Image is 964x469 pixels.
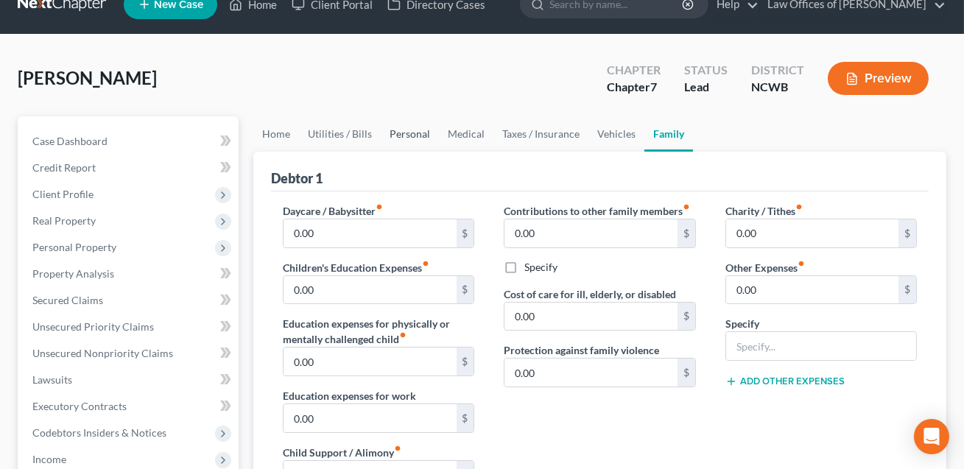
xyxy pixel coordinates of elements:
[607,62,661,79] div: Chapter
[283,316,474,347] label: Education expenses for physically or mentally challenged child
[457,219,474,247] div: $
[283,203,383,219] label: Daycare / Babysitter
[32,426,166,439] span: Codebtors Insiders & Notices
[422,260,429,267] i: fiber_manual_record
[284,276,456,304] input: --
[21,340,239,367] a: Unsecured Nonpriority Claims
[32,400,127,412] span: Executory Contracts
[684,62,728,79] div: Status
[795,203,803,211] i: fiber_manual_record
[284,404,456,432] input: --
[457,276,474,304] div: $
[504,286,676,302] label: Cost of care for ill, elderly, or disabled
[726,332,916,360] input: Specify...
[21,128,239,155] a: Case Dashboard
[283,388,416,403] label: Education expenses for work
[18,67,157,88] span: [PERSON_NAME]
[678,219,695,247] div: $
[751,79,804,96] div: NCWB
[725,316,759,331] label: Specify
[683,203,690,211] i: fiber_manual_record
[607,79,661,96] div: Chapter
[32,373,72,386] span: Lawsuits
[381,116,439,152] a: Personal
[504,359,677,387] input: --
[32,453,66,465] span: Income
[32,214,96,227] span: Real Property
[898,219,916,247] div: $
[21,155,239,181] a: Credit Report
[399,331,407,339] i: fiber_manual_record
[678,359,695,387] div: $
[21,393,239,420] a: Executory Contracts
[504,219,677,247] input: --
[725,203,803,219] label: Charity / Tithes
[524,260,557,275] label: Specify
[751,62,804,79] div: District
[726,219,898,247] input: --
[504,203,690,219] label: Contributions to other family members
[828,62,929,95] button: Preview
[21,261,239,287] a: Property Analysis
[504,342,659,358] label: Protection against family violence
[457,348,474,375] div: $
[678,303,695,331] div: $
[284,348,456,375] input: --
[32,188,94,200] span: Client Profile
[588,116,644,152] a: Vehicles
[798,260,805,267] i: fiber_manual_record
[32,294,103,306] span: Secured Claims
[493,116,588,152] a: Taxes / Insurance
[394,445,401,452] i: fiber_manual_record
[32,161,96,174] span: Credit Report
[898,276,916,304] div: $
[283,260,429,275] label: Children's Education Expenses
[21,287,239,314] a: Secured Claims
[21,367,239,393] a: Lawsuits
[644,116,693,152] a: Family
[21,314,239,340] a: Unsecured Priority Claims
[457,404,474,432] div: $
[283,445,401,460] label: Child Support / Alimony
[684,79,728,96] div: Lead
[650,80,657,94] span: 7
[32,320,154,333] span: Unsecured Priority Claims
[299,116,381,152] a: Utilities / Bills
[376,203,383,211] i: fiber_manual_record
[253,116,299,152] a: Home
[439,116,493,152] a: Medical
[504,303,677,331] input: --
[725,260,805,275] label: Other Expenses
[914,419,949,454] div: Open Intercom Messenger
[32,241,116,253] span: Personal Property
[32,347,173,359] span: Unsecured Nonpriority Claims
[725,375,845,387] button: Add Other Expenses
[284,219,456,247] input: --
[32,135,108,147] span: Case Dashboard
[32,267,114,280] span: Property Analysis
[726,276,898,304] input: --
[271,169,323,187] div: Debtor 1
